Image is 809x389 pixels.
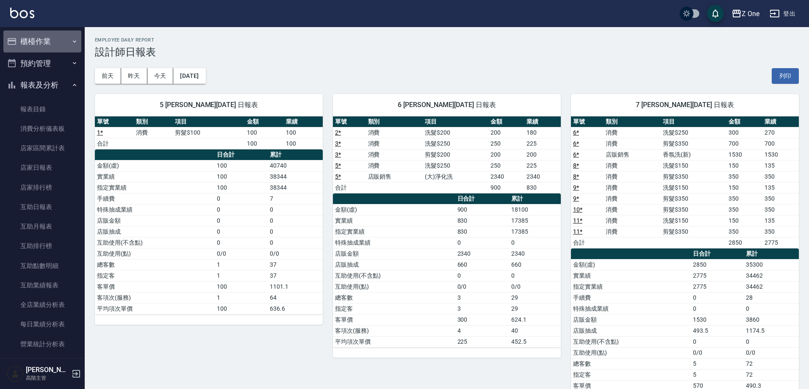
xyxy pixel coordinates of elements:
td: 1530 [762,149,799,160]
td: 350 [726,171,763,182]
a: 互助業績報表 [3,276,81,295]
a: 店家排行榜 [3,178,81,197]
button: save [707,5,724,22]
td: 指定實業績 [333,226,455,237]
td: 互助使用(不含點) [95,237,215,248]
th: 項目 [173,116,244,127]
button: 昨天 [121,68,147,84]
td: 互助使用(不含點) [571,336,691,347]
td: 互助使用(點) [333,281,455,292]
td: 店販金額 [95,215,215,226]
button: 列印 [772,68,799,84]
td: 特殊抽成業績 [571,303,691,314]
td: 0 [455,270,509,281]
td: 2340 [524,171,561,182]
td: 0 [691,336,744,347]
td: 0 [215,215,268,226]
td: 洗髮$250 [661,127,726,138]
td: 2340 [488,171,525,182]
th: 日合計 [215,149,268,160]
td: 消費 [604,127,661,138]
td: 0/0 [691,347,744,358]
td: 特殊抽成業績 [95,204,215,215]
td: 1 [215,270,268,281]
a: 營業統計分析表 [3,334,81,354]
td: 消費 [366,160,423,171]
td: 0 [268,237,323,248]
td: 17385 [509,215,561,226]
td: 指定客 [95,270,215,281]
td: 225 [455,336,509,347]
td: 900 [488,182,525,193]
td: 剪髮$350 [661,204,726,215]
a: 每日業績分析表 [3,315,81,334]
td: (大)淨化洗 [423,171,488,182]
td: 洗髮$200 [423,127,488,138]
td: 225 [524,138,561,149]
td: 0 [215,204,268,215]
td: 40740 [268,160,323,171]
td: 100 [215,281,268,292]
img: Person [7,365,24,382]
td: 1101.1 [268,281,323,292]
td: 350 [762,171,799,182]
th: 單號 [95,116,134,127]
td: 消費 [604,138,661,149]
td: 350 [726,226,763,237]
a: 互助點數明細 [3,256,81,276]
td: 100 [215,160,268,171]
th: 累計 [268,149,323,160]
td: 1530 [726,149,763,160]
td: 實業績 [333,215,455,226]
td: 270 [762,127,799,138]
h3: 設計師日報表 [95,46,799,58]
th: 類別 [604,116,661,127]
td: 350 [726,193,763,204]
a: 店家日報表 [3,158,81,177]
td: 17385 [509,226,561,237]
th: 單號 [571,116,604,127]
th: 業績 [762,116,799,127]
td: 37 [268,270,323,281]
h2: Employee Daily Report [95,37,799,43]
td: 200 [488,149,525,160]
td: 3 [455,303,509,314]
td: 洗髮$150 [661,160,726,171]
td: 1174.5 [744,325,799,336]
div: Z One [742,8,759,19]
td: 店販銷售 [366,171,423,182]
td: 0 [509,237,561,248]
td: 消費 [604,182,661,193]
a: 報表目錄 [3,99,81,119]
td: 店販金額 [333,248,455,259]
td: 消費 [604,193,661,204]
td: 2775 [691,270,744,281]
table: a dense table [95,149,323,315]
td: 636.6 [268,303,323,314]
td: 洗髮$250 [423,138,488,149]
td: 250 [488,160,525,171]
td: 0 [215,226,268,237]
th: 日合計 [691,248,744,259]
td: 700 [726,138,763,149]
td: 消費 [604,171,661,182]
td: 洗髮$250 [423,160,488,171]
td: 34462 [744,270,799,281]
td: 客項次(服務) [95,292,215,303]
img: Logo [10,8,34,18]
td: 消費 [604,204,661,215]
td: 總客數 [95,259,215,270]
td: 店販抽成 [95,226,215,237]
td: 350 [762,193,799,204]
td: 150 [726,215,763,226]
td: 剪髮$350 [661,226,726,237]
table: a dense table [571,116,799,248]
span: 6 [PERSON_NAME][DATE] 日報表 [343,101,551,109]
td: 250 [488,138,525,149]
td: 店販金額 [571,314,691,325]
td: 0 [691,292,744,303]
td: 135 [762,182,799,193]
td: 300 [726,127,763,138]
td: 660 [509,259,561,270]
td: 100 [284,127,323,138]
